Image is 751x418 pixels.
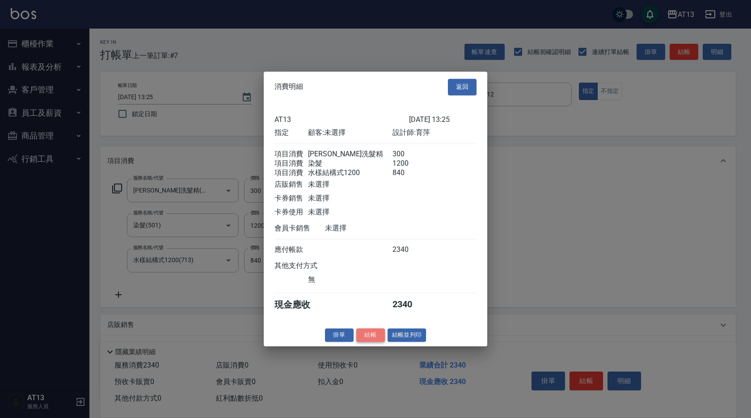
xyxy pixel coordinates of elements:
button: 返回 [448,79,477,95]
div: 顧客: 未選擇 [308,128,392,138]
div: 現金應收 [274,299,325,311]
div: [PERSON_NAME]洗髮精 [308,150,392,159]
div: 1200 [392,159,426,168]
div: 未選擇 [308,208,392,217]
div: 設計師: 育萍 [392,128,477,138]
div: AT13 [274,115,409,124]
div: 未選擇 [325,224,409,233]
div: 店販銷售 [274,180,308,189]
div: 項目消費 [274,168,308,178]
div: [DATE] 13:25 [409,115,477,124]
button: 掛單 [325,328,354,342]
div: 應付帳款 [274,245,308,255]
div: 2340 [392,299,426,311]
div: 指定 [274,128,308,138]
div: 2340 [392,245,426,255]
div: 項目消費 [274,159,308,168]
div: 其他支付方式 [274,261,342,271]
div: 300 [392,150,426,159]
div: 卡券銷售 [274,194,308,203]
div: 無 [308,275,392,284]
button: 結帳並列印 [388,328,426,342]
div: 840 [392,168,426,178]
button: 結帳 [356,328,385,342]
div: 染髮 [308,159,392,168]
span: 消費明細 [274,83,303,92]
div: 會員卡銷售 [274,224,325,233]
div: 未選擇 [308,180,392,189]
div: 項目消費 [274,150,308,159]
div: 卡券使用 [274,208,308,217]
div: 水樣結構式1200 [308,168,392,178]
div: 未選擇 [308,194,392,203]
